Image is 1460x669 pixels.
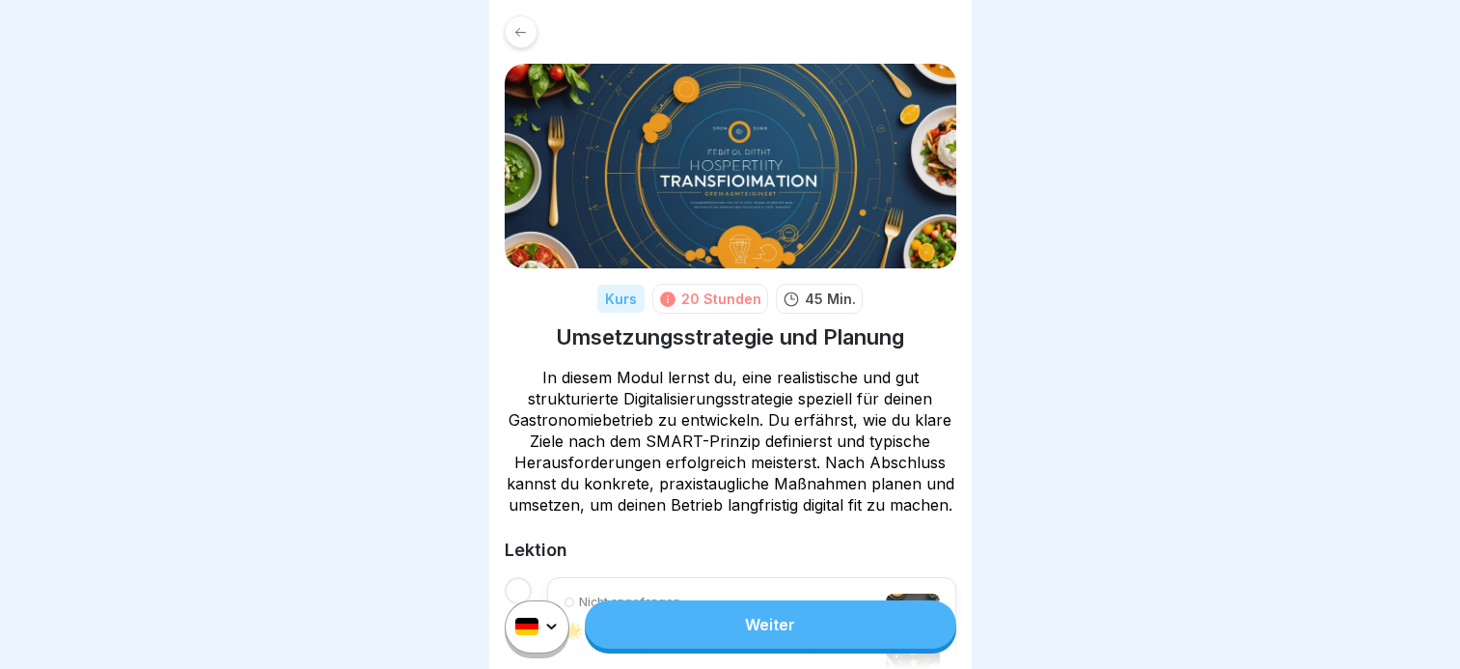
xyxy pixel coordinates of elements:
[597,285,645,313] div: Kurs
[805,289,856,309] p: 45 Min.
[505,539,956,562] h2: Lektion
[505,64,956,268] img: fmbjcirjdenghiishzs6d9k0.png
[515,619,538,636] img: de.svg
[505,367,956,516] p: In diesem Modul lernst du, eine realistische und gut strukturierte Digitalisierungsstrategie spez...
[585,600,955,649] a: Weiter
[681,289,761,309] div: 20 Stunden
[556,323,904,351] h1: Umsetzungsstrategie und Planung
